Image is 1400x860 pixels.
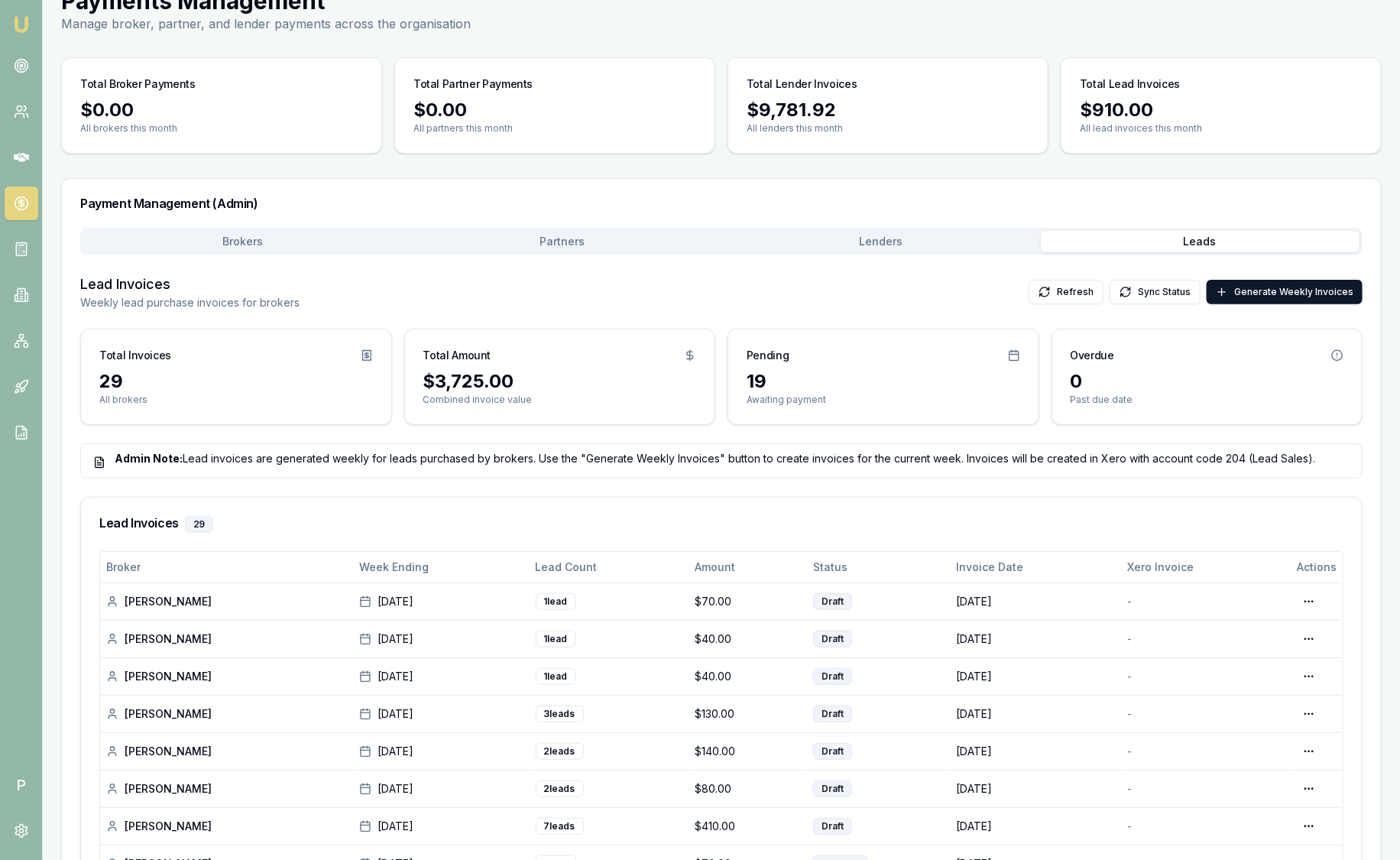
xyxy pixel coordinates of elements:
div: [DATE] [359,594,523,609]
th: Invoice Date [951,552,1122,583]
img: emu-icon-u.png [12,15,31,34]
div: $40.00 [695,669,801,684]
button: Refresh [1029,280,1103,304]
p: All lead invoices this month [1080,122,1363,135]
span: - [1127,707,1132,720]
th: Xero Invoice [1121,552,1291,583]
button: Leads [1041,231,1360,252]
div: Draft [813,631,852,647]
span: - [1127,632,1132,645]
td: [DATE] [951,732,1122,770]
div: $130.00 [695,706,801,722]
span: P [5,768,38,802]
div: $80.00 [695,781,801,797]
p: Awaiting payment [747,394,1020,406]
h3: Lead Invoices [80,274,300,295]
div: $9,781.92 [747,98,1029,122]
div: [PERSON_NAME] [106,781,347,797]
div: [DATE] [359,744,523,759]
p: Past due date [1071,394,1344,406]
span: - [1127,819,1132,832]
div: [PERSON_NAME] [106,631,347,647]
div: Draft [813,818,852,835]
h3: Pending [747,348,789,363]
span: - [1127,595,1132,608]
span: - [1127,745,1132,758]
td: [DATE] [951,695,1122,732]
th: Actions [1291,552,1343,583]
p: Manage broker, partner, and lender payments across the organisation [61,15,471,33]
div: $3,725.00 [423,369,697,394]
div: [PERSON_NAME] [106,594,347,609]
th: Week Ending [353,552,529,583]
p: Combined invoice value [423,394,697,406]
button: Lenders [721,231,1041,252]
th: Status [807,552,950,583]
h3: Total Lender Invoices [747,76,857,92]
div: 3 lead s [536,706,584,722]
div: Draft [813,780,852,797]
div: Draft [813,706,852,722]
button: Brokers [83,231,403,252]
div: [DATE] [359,819,523,834]
span: - [1127,670,1132,683]
div: 0 [1071,369,1344,394]
th: Lead Count [530,552,689,583]
h3: Total Lead Invoices [1080,76,1180,92]
td: [DATE] [951,770,1122,807]
div: [PERSON_NAME] [106,744,347,759]
h3: Total Amount [423,348,491,363]
div: $0.00 [413,98,696,122]
button: Partners [403,231,722,252]
div: 1 lead [536,668,576,685]
h3: Total Partner Payments [413,76,533,92]
div: 1 lead [536,631,576,647]
div: $70.00 [695,594,801,609]
div: [PERSON_NAME] [106,819,347,834]
td: [DATE] [951,657,1122,695]
h3: Lead Invoices [99,516,1343,533]
h3: Total Invoices [99,348,171,363]
div: [DATE] [359,781,523,797]
div: Draft [813,668,852,685]
p: All brokers [99,394,373,406]
td: [DATE] [951,583,1122,620]
strong: Admin Note: [115,452,183,465]
div: 2 lead s [536,743,584,760]
p: All lenders this month [747,122,1029,135]
div: $140.00 [695,744,801,759]
div: [PERSON_NAME] [106,669,347,684]
h3: Overdue [1071,348,1115,363]
span: - [1127,782,1132,795]
div: 1 lead [536,593,576,610]
div: 29 [99,369,373,394]
button: Generate Weekly Invoices [1207,280,1363,304]
th: Broker [100,552,353,583]
p: All brokers this month [80,122,363,135]
button: Sync Status [1110,280,1201,304]
div: 2 lead s [536,780,584,797]
td: [DATE] [951,620,1122,657]
div: 19 [747,369,1020,394]
p: Weekly lead purchase invoices for brokers [80,295,300,310]
p: All partners this month [413,122,696,135]
h3: Payment Management (Admin) [80,197,1363,209]
div: $410.00 [695,819,801,834]
div: $910.00 [1080,98,1363,122]
h3: Total Broker Payments [80,76,196,92]
div: Lead invoices are generated weekly for leads purchased by brokers. Use the "Generate Weekly Invoi... [93,451,1350,466]
div: $0.00 [80,98,363,122]
div: [PERSON_NAME] [106,706,347,722]
div: Draft [813,593,852,610]
div: 29 [185,516,213,533]
div: [DATE] [359,669,523,684]
div: [DATE] [359,706,523,722]
div: Draft [813,743,852,760]
div: 7 lead s [536,818,584,835]
div: $40.00 [695,631,801,647]
div: [DATE] [359,631,523,647]
td: [DATE] [951,807,1122,845]
th: Amount [689,552,807,583]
